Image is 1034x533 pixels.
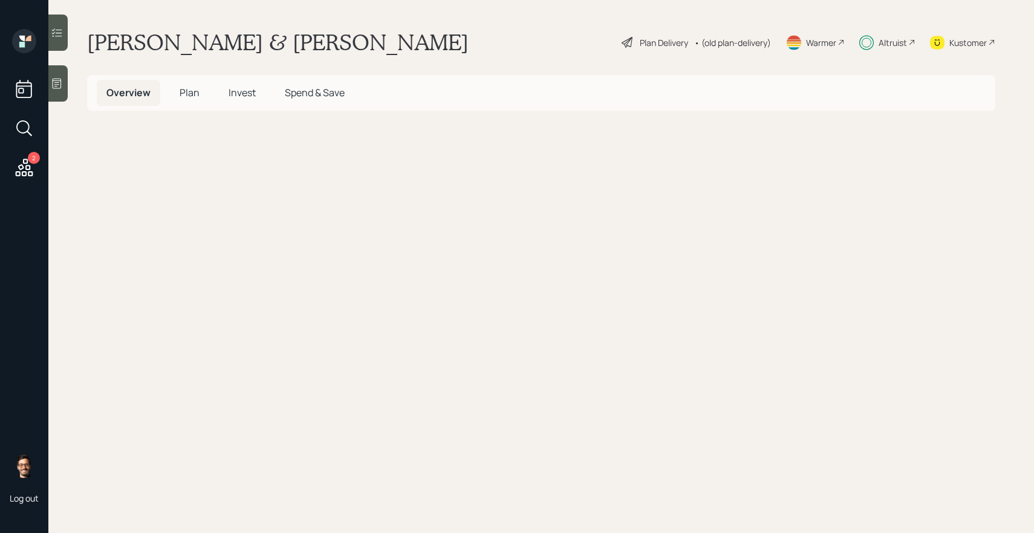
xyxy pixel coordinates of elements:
[87,29,469,56] h1: [PERSON_NAME] & [PERSON_NAME]
[640,36,688,49] div: Plan Delivery
[28,152,40,164] div: 2
[10,492,39,504] div: Log out
[285,86,345,99] span: Spend & Save
[12,454,36,478] img: sami-boghos-headshot.png
[949,36,987,49] div: Kustomer
[106,86,151,99] span: Overview
[879,36,907,49] div: Altruist
[806,36,836,49] div: Warmer
[229,86,256,99] span: Invest
[180,86,200,99] span: Plan
[694,36,771,49] div: • (old plan-delivery)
